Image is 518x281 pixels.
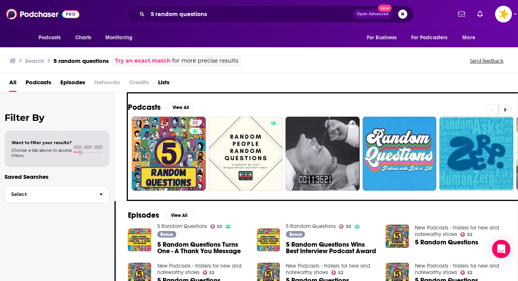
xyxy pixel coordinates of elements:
a: Lists [158,76,169,92]
span: 52 [467,271,472,275]
img: Podchaser - Follow, Share and Rate Podcasts [6,7,79,21]
span: Podcasts [39,32,61,43]
a: 52 [203,270,215,275]
a: 5 Random Questions Turns One - A Thank You Message [157,241,248,254]
button: Open AdvancedNew [353,10,392,19]
span: Open Advanced [357,12,389,16]
a: Try an exact match [115,56,171,65]
span: Charts [75,32,92,43]
button: View All [165,211,193,220]
span: 33 [217,225,222,228]
button: Select [5,186,110,203]
a: 5 Random Questions [157,223,207,230]
span: Bonus [160,232,173,237]
span: Select [5,192,93,197]
a: New Podcasts - trailers for new and noteworthy shows [286,263,370,276]
p: Saved Searches [5,173,110,180]
button: open menu [406,31,459,45]
a: 52 [331,270,343,275]
span: Logged in as Spreaker_Prime [495,6,512,22]
a: 33 [339,224,351,229]
a: Episodes [60,76,85,92]
a: 52 [460,232,472,237]
span: For Podcasters [411,32,448,43]
a: Charts [70,31,96,45]
a: EpisodesView All [128,210,193,220]
a: Podcasts [26,76,51,92]
span: For Business [367,32,397,43]
span: Bonus [289,232,302,237]
button: open menu [457,31,485,45]
a: 5 Random Questions [286,223,336,230]
input: Search podcasts, credits, & more... [148,8,353,20]
button: open menu [361,31,407,45]
h3: Search [25,57,44,64]
img: 5 Random Questions [386,225,409,248]
a: 33 [132,117,206,191]
div: Search podcasts, credits, & more... [127,5,414,23]
a: New Podcasts - trailers for new and noteworthy shows [415,263,499,276]
a: New Podcasts - trailers for new and noteworthy shows [415,225,499,238]
a: Show notifications dropdown [455,8,468,21]
span: 52 [338,271,343,275]
a: New Podcasts - trailers for new and noteworthy shows [157,263,242,276]
span: New [378,5,392,12]
span: Choose a tab above to access filters. [11,148,72,158]
a: Show notifications dropdown [474,8,486,21]
a: All [9,76,16,92]
h2: Filter By [5,112,110,123]
span: 33 [346,225,351,228]
a: 52 [460,270,472,275]
button: Show profile menu [495,6,512,22]
span: Networks [94,76,120,92]
h2: Episodes [128,210,159,220]
a: 5 Random Questions [415,239,478,246]
button: Send feedback [468,58,506,64]
h2: Podcasts [128,103,161,112]
a: 33 [210,224,223,229]
span: 33 [192,119,198,127]
div: Open Intercom Messenger [492,240,510,258]
span: Credits [129,76,149,92]
img: User Profile [495,6,512,22]
a: PodcastsView All [128,103,194,112]
span: 52 [467,233,472,236]
span: for more precise results [172,56,238,65]
span: Want to filter your results? [11,140,72,145]
h3: 5 random questions [53,57,109,64]
a: 5 Random Questions Wins Best Interview Podcast Award [286,241,376,254]
span: 52 [209,271,214,275]
img: 5 Random Questions Wins Best Interview Podcast Award [257,228,280,252]
button: View All [167,103,194,112]
span: Monitoring [105,32,132,43]
a: 33 [189,120,201,126]
button: open menu [33,31,71,45]
button: open menu [100,31,142,45]
span: More [462,32,475,43]
img: 5 Random Questions Turns One - A Thank You Message [128,228,151,252]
